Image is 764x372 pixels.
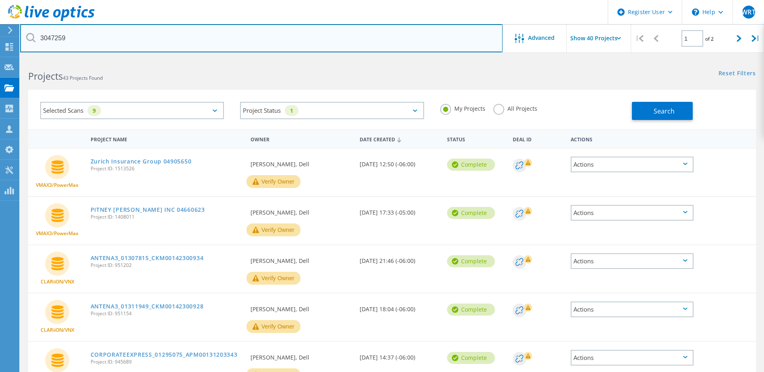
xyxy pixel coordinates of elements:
div: [DATE] 14:37 (-06:00) [356,342,443,368]
a: CORPORATEEXPRESS_01295075_APM00131203343 [91,352,238,358]
div: | [631,24,648,53]
div: [DATE] 12:50 (-06:00) [356,149,443,175]
span: WRT [741,9,755,15]
div: [DATE] 21:46 (-06:00) [356,245,443,272]
a: Reset Filters [718,70,756,77]
button: Verify Owner [246,272,300,285]
span: Project ID: 1408011 [91,215,243,219]
div: Complete [447,159,495,171]
span: VMAX3/PowerMax [36,231,79,236]
div: Date Created [356,131,443,147]
button: Search [632,102,693,120]
span: CLARiiON/VNX [41,328,74,333]
div: Actions [571,350,694,366]
div: Actions [571,302,694,317]
div: [PERSON_NAME], Dell [246,293,356,320]
div: Actions [571,157,694,172]
div: Status [443,131,509,146]
span: Project ID: 951202 [91,263,243,268]
button: Verify Owner [246,175,300,188]
div: Actions [571,253,694,269]
div: [PERSON_NAME], Dell [246,245,356,272]
span: Search [654,107,675,116]
span: Project ID: 1513526 [91,166,243,171]
div: 1 [285,105,298,116]
div: [DATE] 18:04 (-06:00) [356,293,443,320]
div: | [747,24,764,53]
a: ANTENA3_01311949_CKM00142300928 [91,304,204,309]
div: Selected Scans [40,102,224,119]
button: Verify Owner [246,223,300,236]
span: CLARiiON/VNX [41,279,74,284]
a: Live Optics Dashboard [8,17,95,23]
div: Project Name [87,131,247,146]
div: [PERSON_NAME], Dell [246,197,356,223]
div: Complete [447,352,495,364]
b: Projects [28,70,63,83]
div: 9 [87,105,101,116]
span: Project ID: 951154 [91,311,243,316]
label: All Projects [493,104,537,112]
div: Deal Id [509,131,567,146]
span: Advanced [528,35,555,41]
div: Owner [246,131,356,146]
input: Search projects by name, owner, ID, company, etc [20,24,503,52]
span: of 2 [705,35,714,42]
span: Project ID: 945689 [91,360,243,364]
span: 43 Projects Found [63,74,103,81]
div: [DATE] 17:33 (-05:00) [356,197,443,223]
svg: \n [692,8,699,16]
a: Zurich Insurance Group 04905650 [91,159,192,164]
a: ANTENA3_01307815_CKM00142300934 [91,255,204,261]
div: Actions [571,205,694,221]
a: PITNEY [PERSON_NAME] INC 04660623 [91,207,205,213]
div: [PERSON_NAME], Dell [246,149,356,175]
div: Complete [447,207,495,219]
span: VMAX3/PowerMax [36,183,79,188]
div: Complete [447,304,495,316]
div: Complete [447,255,495,267]
label: My Projects [440,104,485,112]
div: [PERSON_NAME], Dell [246,342,356,368]
div: Actions [567,131,698,146]
div: Project Status [240,102,424,119]
button: Verify Owner [246,320,300,333]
